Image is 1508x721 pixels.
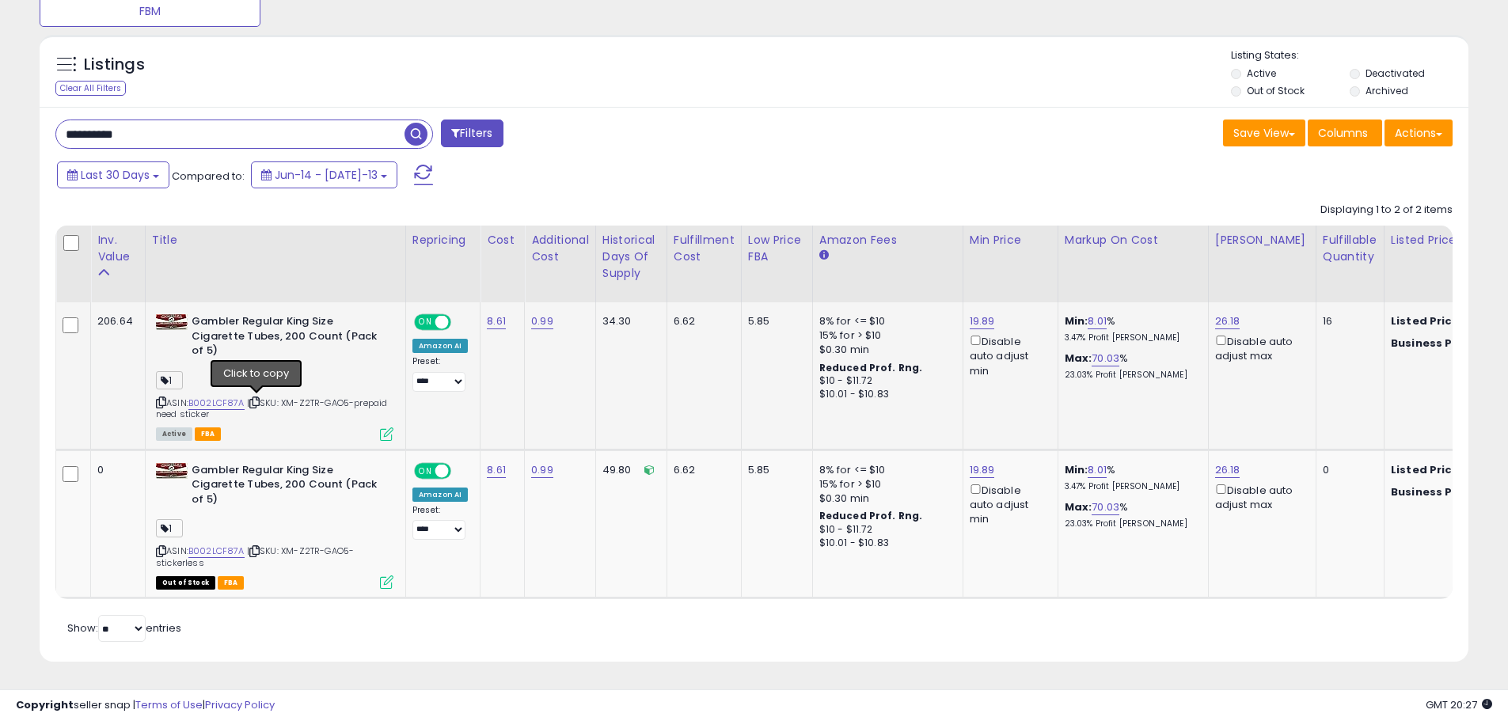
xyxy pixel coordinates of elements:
b: Reduced Prof. Rng. [819,509,923,522]
div: Additional Cost [531,232,589,265]
p: 23.03% Profit [PERSON_NAME] [1065,518,1196,529]
div: Clear All Filters [55,81,126,96]
div: 15% for > $10 [819,477,951,491]
div: % [1065,314,1196,343]
div: Fulfillment Cost [674,232,735,265]
div: Displaying 1 to 2 of 2 items [1320,203,1453,218]
div: Amazon AI [412,488,468,502]
a: 0.99 [531,462,553,478]
div: Title [152,232,399,249]
div: 0 [1323,463,1372,477]
div: $10.01 - $10.83 [819,388,951,401]
span: 2025-08-13 20:27 GMT [1426,697,1492,712]
img: 41zKT5RgXML._SL40_.jpg [156,314,188,330]
span: | SKU: XM-Z2TR-GAO5-prepaid need sticker [156,397,388,420]
div: 16 [1323,314,1372,328]
div: 34.30 [602,314,655,328]
b: Business Price: [1391,336,1478,351]
b: Min: [1065,462,1088,477]
div: Disable auto adjust min [970,332,1046,378]
a: 8.61 [487,313,506,329]
div: Repricing [412,232,473,249]
span: FBA [195,427,222,441]
strong: Copyright [16,697,74,712]
div: 5.85 [748,463,800,477]
div: Fulfillable Quantity [1323,232,1377,265]
div: ASIN: [156,463,393,588]
div: Historical Days Of Supply [602,232,660,282]
a: 8.61 [487,462,506,478]
b: Reduced Prof. Rng. [819,361,923,374]
a: 70.03 [1092,351,1119,366]
div: Disable auto adjust max [1215,332,1304,363]
a: 19.89 [970,462,995,478]
img: 41zKT5RgXML._SL40_.jpg [156,463,188,479]
div: Amazon Fees [819,232,956,249]
div: [PERSON_NAME] [1215,232,1309,249]
div: 206.64 [97,314,133,328]
div: ASIN: [156,314,393,439]
button: Jun-14 - [DATE]-13 [251,161,397,188]
a: B002LCF87A [188,397,245,410]
a: 70.03 [1092,499,1119,515]
b: Max: [1065,351,1092,366]
span: Compared to: [172,169,245,184]
div: Preset: [412,356,468,392]
b: Listed Price: [1391,462,1463,477]
b: Min: [1065,313,1088,328]
span: 1 [156,371,183,389]
div: % [1065,463,1196,492]
div: Disable auto adjust min [970,481,1046,527]
p: Listing States: [1231,48,1468,63]
div: 8% for <= $10 [819,463,951,477]
label: Deactivated [1366,66,1425,80]
button: Actions [1385,120,1453,146]
div: $10.01 - $10.83 [819,537,951,550]
div: Cost [487,232,518,249]
small: Amazon Fees. [819,249,829,263]
span: ON [416,464,435,477]
a: 8.01 [1088,313,1107,329]
div: $0.30 min [819,491,951,506]
p: 23.03% Profit [PERSON_NAME] [1065,370,1196,381]
div: 0 [97,463,133,477]
a: Privacy Policy [205,697,275,712]
div: Disable auto adjust max [1215,481,1304,512]
label: Out of Stock [1247,84,1305,97]
div: Preset: [412,505,468,541]
span: | SKU: XM-Z2TR-GAO5-stickerless [156,545,354,568]
p: 3.47% Profit [PERSON_NAME] [1065,481,1196,492]
div: Inv. value [97,232,139,265]
a: 0.99 [531,313,553,329]
b: Listed Price: [1391,313,1463,328]
span: Last 30 Days [81,167,150,183]
b: Gambler Regular King Size Cigarette Tubes, 200 Count (Pack of 5) [192,314,384,362]
div: 6.62 [674,463,729,477]
a: 8.01 [1088,462,1107,478]
a: 26.18 [1215,313,1240,329]
div: Min Price [970,232,1051,249]
a: 19.89 [970,313,995,329]
div: 49.80 [602,463,655,477]
span: FBA [218,576,245,590]
th: The percentage added to the cost of goods (COGS) that forms the calculator for Min & Max prices. [1058,226,1208,302]
span: Jun-14 - [DATE]-13 [275,167,378,183]
div: Amazon AI [412,339,468,353]
span: 1 [156,519,183,537]
label: Archived [1366,84,1408,97]
span: Show: entries [67,620,181,636]
button: Save View [1223,120,1305,146]
div: 6.62 [674,314,729,328]
span: OFF [449,464,474,477]
div: 5.85 [748,314,800,328]
span: All listings that are currently out of stock and unavailable for purchase on Amazon [156,576,215,590]
button: Filters [441,120,503,147]
div: $0.30 min [819,343,951,357]
div: seller snap | | [16,698,275,713]
div: 8% for <= $10 [819,314,951,328]
span: Columns [1318,125,1368,141]
div: % [1065,500,1196,529]
button: Last 30 Days [57,161,169,188]
span: ON [416,316,435,329]
a: Terms of Use [135,697,203,712]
